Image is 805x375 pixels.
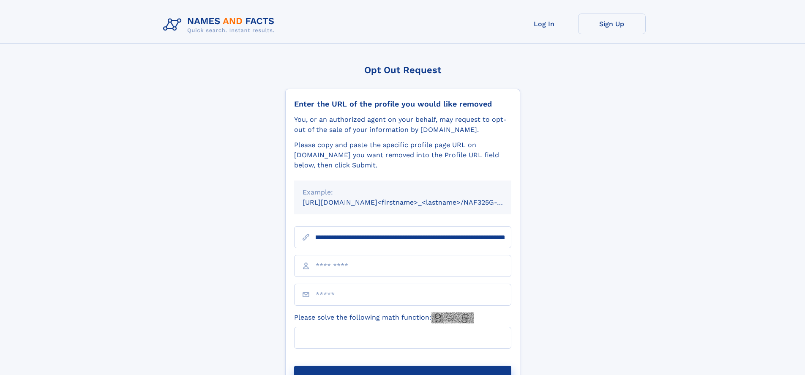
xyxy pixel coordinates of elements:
[303,198,527,206] small: [URL][DOMAIN_NAME]<firstname>_<lastname>/NAF325G-xxxxxxxx
[294,99,511,109] div: Enter the URL of the profile you would like removed
[294,115,511,135] div: You, or an authorized agent on your behalf, may request to opt-out of the sale of your informatio...
[578,14,646,34] a: Sign Up
[285,65,520,75] div: Opt Out Request
[303,187,503,197] div: Example:
[294,140,511,170] div: Please copy and paste the specific profile page URL on [DOMAIN_NAME] you want removed into the Pr...
[160,14,281,36] img: Logo Names and Facts
[294,312,474,323] label: Please solve the following math function:
[510,14,578,34] a: Log In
